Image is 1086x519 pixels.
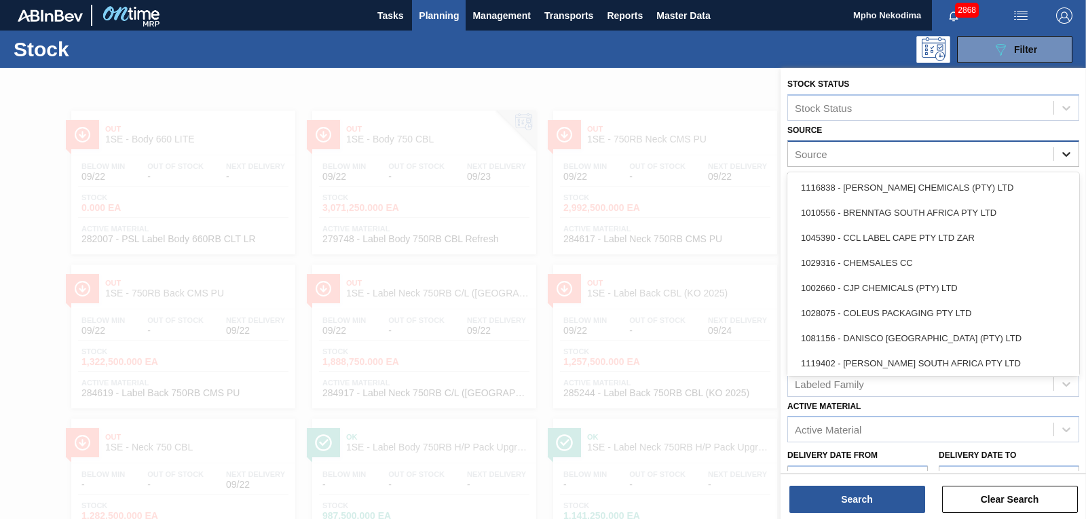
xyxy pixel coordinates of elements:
[787,126,822,135] label: Source
[787,250,1079,275] div: 1029316 - CHEMSALES CC
[656,7,710,24] span: Master Data
[787,275,1079,301] div: 1002660 - CJP CHEMICALS (PTY) LTD
[932,6,975,25] button: Notifications
[787,465,928,493] input: mm/dd/yyyy
[1056,7,1072,24] img: Logout
[787,175,1079,200] div: 1116838 - [PERSON_NAME] CHEMICALS (PTY) LTD
[1014,44,1037,55] span: Filter
[795,424,861,436] div: Active Material
[375,7,405,24] span: Tasks
[472,7,531,24] span: Management
[955,3,979,18] span: 2868
[14,41,210,57] h1: Stock
[787,225,1079,250] div: 1045390 - CCL LABEL CAPE PTY LTD ZAR
[957,36,1072,63] button: Filter
[787,79,849,89] label: Stock Status
[787,326,1079,351] div: 1081156 - DANISCO [GEOGRAPHIC_DATA] (PTY) LTD
[787,450,878,460] label: Delivery Date from
[787,301,1079,326] div: 1028075 - COLEUS PACKAGING PTY LTD
[544,7,593,24] span: Transports
[787,172,842,181] label: Destination
[916,36,950,63] div: Programming: no user selected
[1013,7,1029,24] img: userActions
[795,102,852,113] div: Stock Status
[18,9,83,22] img: TNhmsLtSVTkK8tSr43FrP2fwEKptu5GPRR3wAAAABJRU5ErkJggg==
[795,148,827,159] div: Source
[419,7,459,24] span: Planning
[795,378,864,389] div: Labeled Family
[787,402,861,411] label: Active Material
[939,450,1016,460] label: Delivery Date to
[787,200,1079,225] div: 1010556 - BRENNTAG SOUTH AFRICA PTY LTD
[787,351,1079,376] div: 1119402 - [PERSON_NAME] SOUTH AFRICA PTY LTD
[607,7,643,24] span: Reports
[939,465,1079,493] input: mm/dd/yyyy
